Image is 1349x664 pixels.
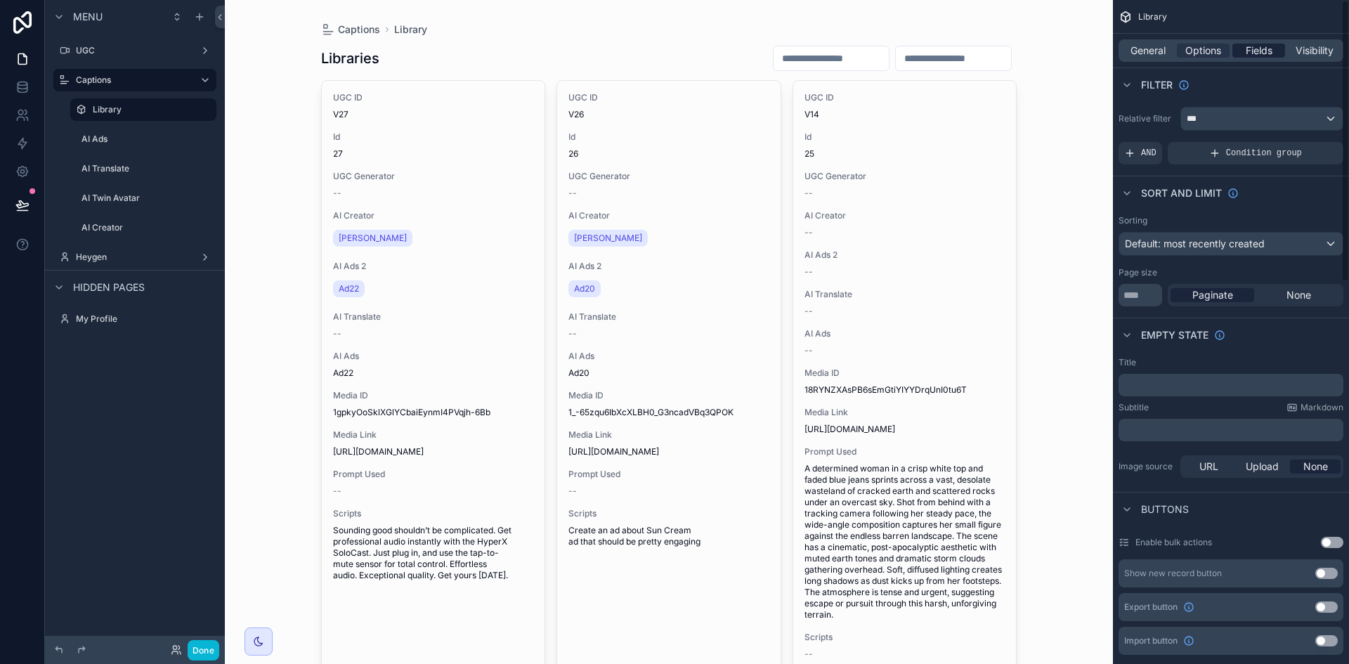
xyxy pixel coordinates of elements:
[73,10,103,24] span: Menu
[1296,44,1334,58] span: Visibility
[1125,237,1265,249] span: Default: most recently created
[53,39,216,62] a: UGC
[1119,267,1157,278] label: Page size
[93,104,208,115] label: Library
[1124,601,1178,613] span: Export button
[1141,148,1156,159] span: AND
[1185,44,1221,58] span: Options
[1119,461,1175,472] label: Image source
[70,216,216,239] a: AI Creator
[1141,78,1173,92] span: Filter
[1246,44,1272,58] span: Fields
[70,98,216,121] a: Library
[1141,502,1189,516] span: Buttons
[1119,113,1175,124] label: Relative filter
[1124,568,1222,579] div: Show new record button
[1130,44,1166,58] span: General
[1141,186,1222,200] span: Sort And Limit
[1301,402,1343,413] span: Markdown
[1119,215,1147,226] label: Sorting
[53,69,216,91] a: Captions
[1199,460,1218,474] span: URL
[1246,460,1279,474] span: Upload
[76,252,194,263] label: Heygen
[82,163,214,174] label: AI Translate
[76,45,194,56] label: UGC
[1138,11,1167,22] span: Library
[1286,402,1343,413] a: Markdown
[1135,537,1212,548] label: Enable bulk actions
[1119,419,1343,441] div: scrollable content
[53,308,216,330] a: My Profile
[82,222,214,233] label: AI Creator
[1141,328,1208,342] span: Empty state
[1124,635,1178,646] span: Import button
[70,157,216,180] a: AI Translate
[76,74,188,86] label: Captions
[188,640,219,660] button: Done
[76,313,214,325] label: My Profile
[1226,148,1302,159] span: Condition group
[1303,460,1328,474] span: None
[1119,357,1136,368] label: Title
[70,187,216,209] a: AI Twin Avatar
[82,134,214,145] label: AI Ads
[1119,374,1343,396] div: scrollable content
[1119,232,1343,256] button: Default: most recently created
[82,193,214,204] label: AI Twin Avatar
[70,128,216,150] a: AI Ads
[1192,288,1233,302] span: Paginate
[53,246,216,268] a: Heygen
[73,280,145,294] span: Hidden pages
[1286,288,1311,302] span: None
[1119,402,1149,413] label: Subtitle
